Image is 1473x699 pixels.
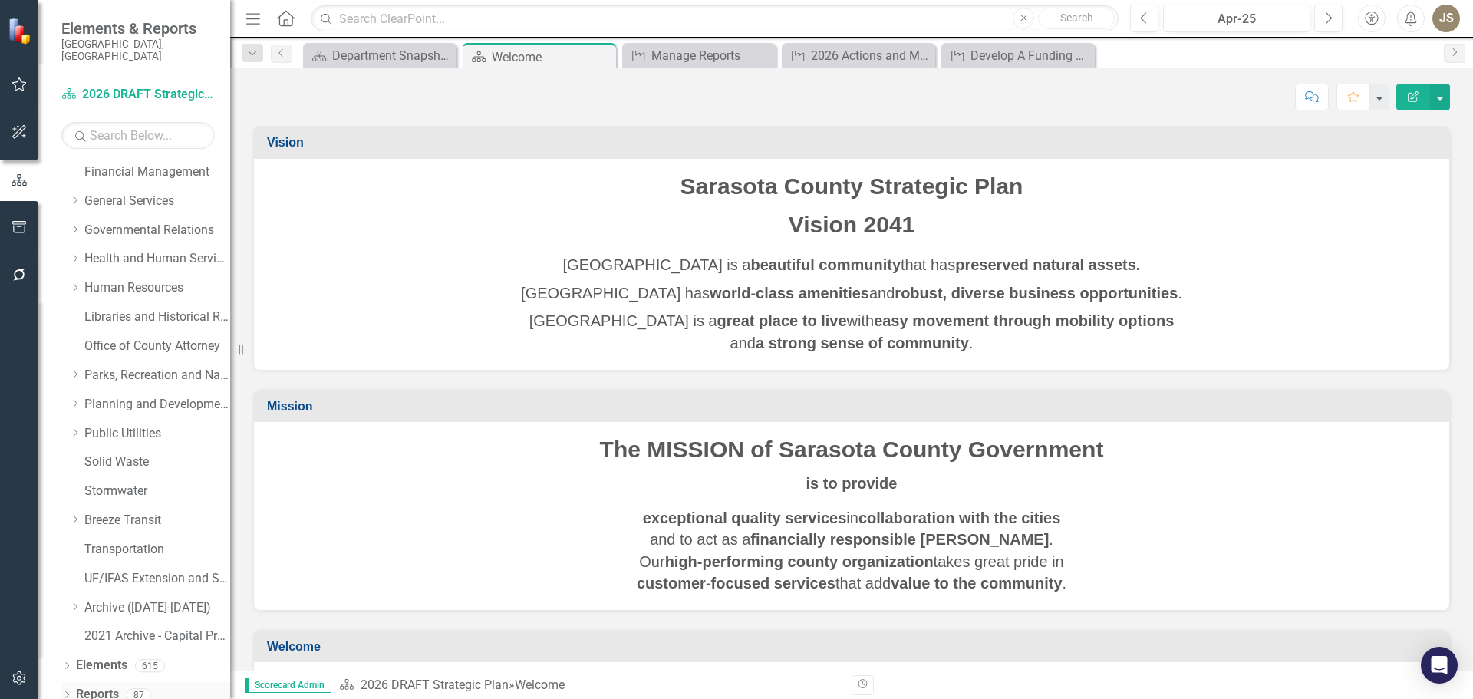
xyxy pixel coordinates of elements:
div: » [339,677,840,694]
a: 2021 Archive - Capital Projects [84,628,230,645]
small: [GEOGRAPHIC_DATA], [GEOGRAPHIC_DATA] [61,38,215,63]
div: 2026 Actions and Major Projects - General Services [811,46,931,65]
a: Breeze Transit [84,512,230,529]
a: Manage Reports [626,46,772,65]
a: Office of County Attorney [84,338,230,355]
span: Elements & Reports [61,19,215,38]
strong: world-class amenities [710,285,869,302]
strong: is to provide [806,475,898,492]
span: Vision 2041 [789,212,915,237]
strong: financially responsible [PERSON_NAME] [750,531,1049,548]
a: Human Resources [84,279,230,297]
strong: easy movement through mobility options [874,312,1174,329]
div: 615 [135,659,165,672]
span: in and to act as a . Our takes great pride in that add . [637,509,1066,592]
div: Welcome [515,678,565,692]
button: Search [1038,8,1115,29]
a: UF/IFAS Extension and Sustainability [84,570,230,588]
div: Welcome [492,48,612,67]
button: JS [1432,5,1460,32]
span: [GEOGRAPHIC_DATA] is a that has [563,256,1141,273]
a: Health and Human Services [84,250,230,268]
a: Financial Management [84,163,230,181]
a: Stormwater [84,483,230,500]
input: Search ClearPoint... [311,5,1119,32]
div: Develop A Funding Plan for Parking Lot Renovation [970,46,1091,65]
a: Elements [76,657,127,674]
a: Department Snapshot [307,46,453,65]
div: Department Snapshot [332,46,453,65]
h3: Welcome [267,640,1442,654]
a: 2026 DRAFT Strategic Plan [61,86,215,104]
h3: Mission [267,400,1442,414]
strong: high-performing county organization [665,553,934,570]
span: The MISSION of Sarasota County Government [600,437,1104,462]
a: Libraries and Historical Resources [84,308,230,326]
button: Apr-25 [1163,5,1310,32]
div: Apr-25 [1168,10,1305,28]
div: Manage Reports [651,46,772,65]
a: 2026 DRAFT Strategic Plan [361,678,509,692]
strong: beautiful community [750,256,901,273]
span: [GEOGRAPHIC_DATA] has and . [521,285,1182,302]
a: Develop A Funding Plan for Parking Lot Renovation [945,46,1091,65]
strong: exceptional quality services [643,509,847,526]
strong: a strong sense of community [756,335,969,351]
strong: preserved natural assets. [955,256,1140,273]
input: Search Below... [61,122,215,149]
div: Open Intercom Messenger [1421,647,1458,684]
a: 2026 Actions and Major Projects - General Services [786,46,931,65]
a: Transportation [84,541,230,559]
strong: robust, diverse business opportunities [895,285,1178,302]
strong: value to the community [891,575,1062,592]
h3: Vision [267,136,1442,150]
strong: great place to live [717,312,847,329]
a: Public Utilities [84,425,230,443]
img: ClearPoint Strategy [8,18,35,45]
a: General Services [84,193,230,210]
a: Solid Waste [84,453,230,471]
a: Planning and Development Services [84,396,230,414]
a: Parks, Recreation and Natural Resources [84,367,230,384]
strong: collaboration with the cities [858,509,1060,526]
span: Search [1060,12,1093,24]
a: Archive ([DATE]-[DATE]) [84,599,230,617]
span: Sarasota County Strategic Plan [680,173,1023,199]
a: Governmental Relations [84,222,230,239]
span: [GEOGRAPHIC_DATA] is a with and . [529,312,1175,351]
strong: customer-focused services [637,575,835,592]
span: Scorecard Admin [245,678,331,693]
